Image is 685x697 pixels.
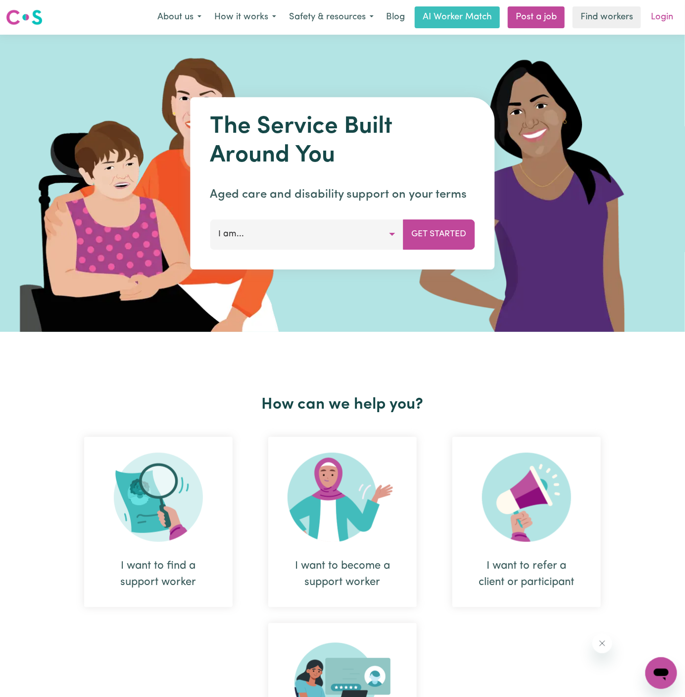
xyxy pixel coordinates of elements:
iframe: Button to launch messaging window [645,657,677,689]
div: I want to find a support worker [108,558,209,590]
div: I want to become a support worker [268,437,417,607]
a: Blog [380,6,411,28]
iframe: Close message [592,634,612,653]
button: How it works [208,7,283,28]
a: Find workers [573,6,641,28]
h2: How can we help you? [66,395,619,414]
div: I want to become a support worker [292,558,393,590]
img: Careseekers logo [6,8,43,26]
button: I am... [210,219,404,249]
a: Post a job [508,6,565,28]
img: Refer [482,453,571,542]
span: Need any help? [6,7,60,15]
a: AI Worker Match [415,6,500,28]
h1: The Service Built Around You [210,113,475,170]
div: I want to refer a client or participant [476,558,577,590]
img: Become Worker [288,453,397,542]
div: I want to find a support worker [84,437,233,607]
button: Safety & resources [283,7,380,28]
a: Careseekers logo [6,6,43,29]
a: Login [645,6,679,28]
p: Aged care and disability support on your terms [210,186,475,204]
div: I want to refer a client or participant [452,437,601,607]
button: About us [151,7,208,28]
button: Get Started [403,219,475,249]
img: Search [114,453,203,542]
